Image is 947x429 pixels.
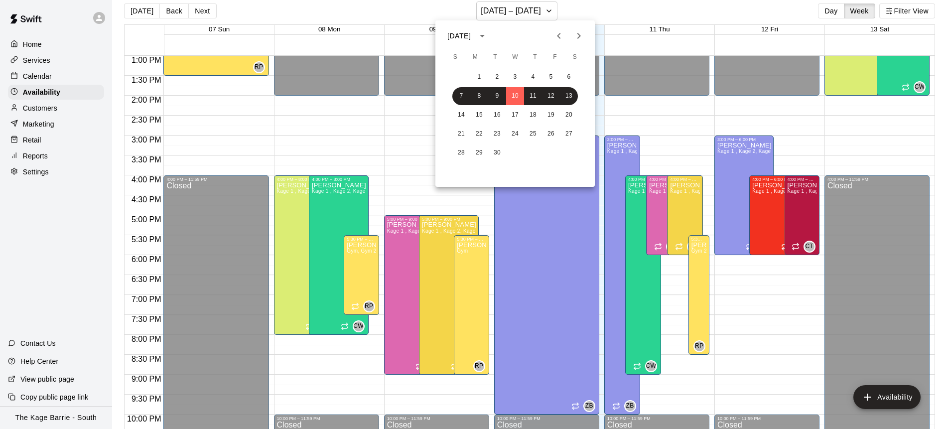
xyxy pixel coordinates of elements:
button: 28 [452,144,470,162]
button: 6 [560,68,578,86]
button: 29 [470,144,488,162]
span: Friday [546,47,564,67]
span: Tuesday [486,47,504,67]
button: 7 [452,87,470,105]
div: [DATE] [447,31,471,41]
button: Next month [569,26,589,46]
span: Monday [466,47,484,67]
button: 23 [488,125,506,143]
span: Saturday [566,47,584,67]
button: 8 [470,87,488,105]
button: 9 [488,87,506,105]
button: 19 [542,106,560,124]
button: 12 [542,87,560,105]
button: calendar view is open, switch to year view [474,27,491,44]
button: 26 [542,125,560,143]
span: Wednesday [506,47,524,67]
button: 25 [524,125,542,143]
span: Thursday [526,47,544,67]
button: 24 [506,125,524,143]
button: 11 [524,87,542,105]
button: 5 [542,68,560,86]
button: 4 [524,68,542,86]
span: Sunday [446,47,464,67]
button: 17 [506,106,524,124]
button: 18 [524,106,542,124]
button: 27 [560,125,578,143]
button: 30 [488,144,506,162]
button: 22 [470,125,488,143]
button: Previous month [549,26,569,46]
button: 21 [452,125,470,143]
button: 13 [560,87,578,105]
button: 16 [488,106,506,124]
button: 10 [506,87,524,105]
button: 14 [452,106,470,124]
button: 2 [488,68,506,86]
button: 15 [470,106,488,124]
button: 1 [470,68,488,86]
button: 3 [506,68,524,86]
button: 20 [560,106,578,124]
